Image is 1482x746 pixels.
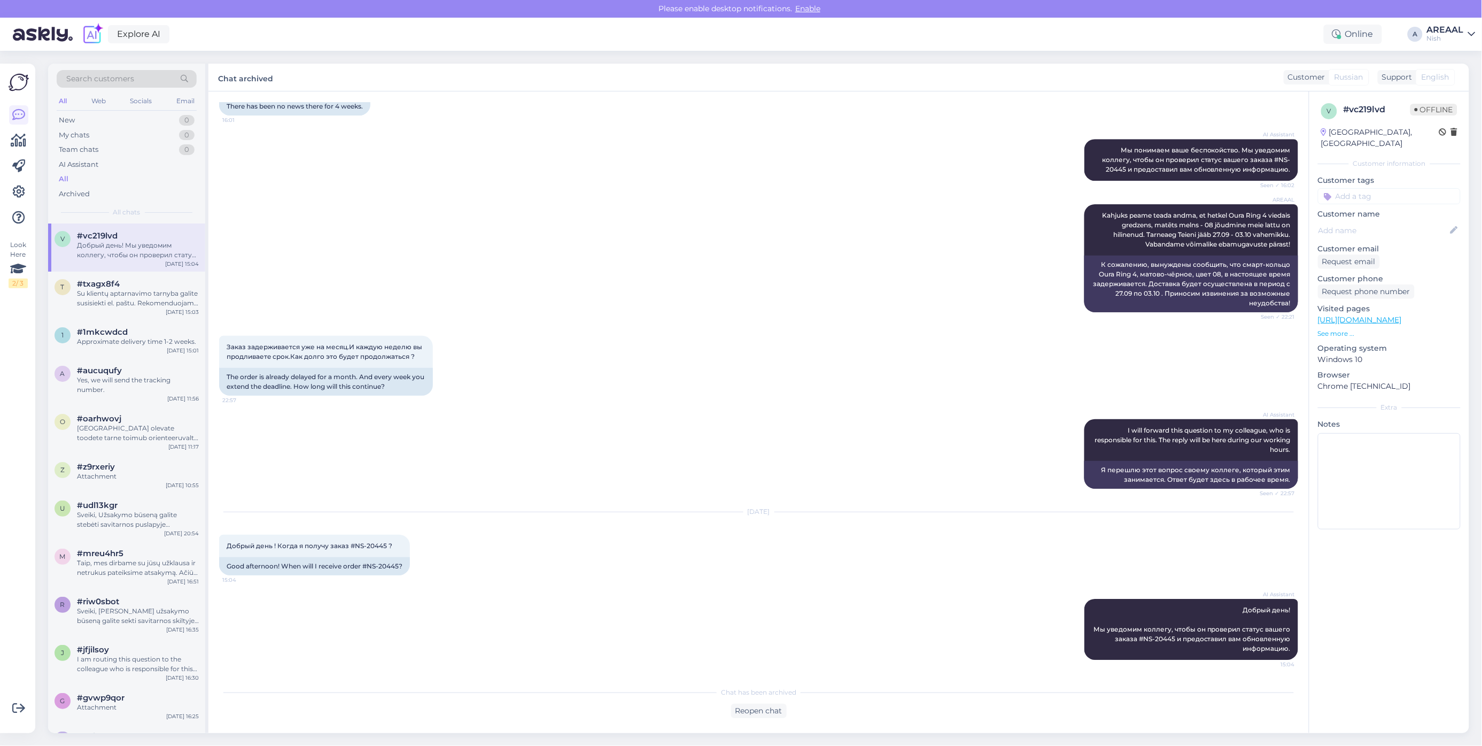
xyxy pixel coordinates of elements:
[1318,273,1461,284] p: Customer phone
[721,688,796,697] span: Chat has been archived
[1318,188,1461,204] input: Add a tag
[1318,381,1461,392] p: Chrome [TECHNICAL_ID]
[1318,419,1461,430] p: Notes
[219,368,433,396] div: The order is already delayed for a month. And every week you extend the deadline. How long will t...
[77,558,199,578] div: Taip, mes dirbame su jūsų užklausa ir netrukus pateiksime atsakymą. Ačiū už kantrybę.
[1318,209,1461,220] p: Customer name
[1095,426,1292,453] span: I will forward this question to my colleague, who is responsible for this. The reply will be here...
[1093,606,1292,652] span: Добрый день! Мы уведомим коллегу, чтобы он проверил статус вашего заказа #NS-20445 и предоставил ...
[77,549,123,558] span: #mreu4hr5
[164,529,199,537] div: [DATE] 20:54
[179,115,195,126] div: 0
[59,144,98,155] div: Team chats
[174,94,197,108] div: Email
[1255,489,1295,497] span: Seen ✓ 22:57
[128,94,154,108] div: Socials
[1408,27,1423,42] div: A
[168,443,199,451] div: [DATE] 11:17
[222,116,262,124] span: 16:01
[108,25,169,43] a: Explore AI
[60,370,65,378] span: a
[167,578,199,586] div: [DATE] 16:51
[61,283,65,291] span: t
[9,279,28,288] div: 2 / 3
[77,327,128,337] span: #1mkcwdcd
[1318,159,1461,168] div: Customer information
[1318,329,1461,339] p: See more ...
[1318,255,1380,269] div: Request email
[166,712,199,720] div: [DATE] 16:25
[1378,72,1413,83] div: Support
[77,693,125,703] span: #gvwp9qor
[77,414,121,424] span: #oarhwovj
[77,462,115,472] span: #z9rxeriy
[77,231,118,241] span: #vc219lvd
[77,241,199,260] div: Добрый день! Мы уведомим коллегу, чтобы он проверил статус вашего заказа #NS-20445 и предоставил ...
[1102,146,1292,173] span: Мы понимаем ваше беспокойство. Мы уведомим коллегу, чтобы он проверил статус вашего заказа #NS-20...
[219,507,1298,517] div: [DATE]
[227,542,392,550] span: Добрый день ! Когда я получу заказ #NS-20445 ?
[77,501,118,510] span: #udl13kgr
[1427,34,1464,43] div: Nish
[60,235,65,243] span: v
[77,366,122,375] span: #aucuqufy
[167,395,199,403] div: [DATE] 11:56
[77,472,199,481] div: Attachment
[1324,25,1382,44] div: Online
[1255,181,1295,189] span: Seen ✓ 16:02
[1427,26,1464,34] div: AREAAL
[1318,225,1448,236] input: Add name
[81,23,104,45] img: explore-ai
[77,732,120,741] span: #2plwaarc
[1427,26,1476,43] a: AREAALNish
[1255,130,1295,139] span: AI Assistant
[1255,660,1295,668] span: 15:04
[1318,403,1461,412] div: Extra
[166,674,199,682] div: [DATE] 16:30
[77,645,109,655] span: #jfjilsoy
[60,601,65,609] span: r
[61,331,64,339] span: 1
[1334,72,1363,83] span: Russian
[9,72,29,93] img: Askly Logo
[218,70,273,84] label: Chat archived
[166,481,199,489] div: [DATE] 10:55
[77,279,120,289] span: #txagx8f4
[59,159,98,170] div: AI Assistant
[1084,461,1298,489] div: Я перешлю этот вопрос своему коллеге, который этим занимается. Ответ будет здесь в рабочее время.
[77,289,199,308] div: Su klientų aptarnavimo tarnyba galite susisiekti el. paštu. Rekomenduojame nurodyti užsakymo nume...
[77,655,199,674] div: I am routing this question to the colleague who is responsible for this topic. The reply might ta...
[1410,104,1457,116] span: Offline
[1284,72,1325,83] div: Customer
[77,597,119,606] span: #riw0sbot
[1318,243,1461,255] p: Customer email
[222,576,262,584] span: 15:04
[1103,211,1292,248] span: Kahjuks peame teada andma, et hetkel Oura Ring 4 viedais gredzens, matēts melns - 08 jõudmine mei...
[77,606,199,626] div: Sveiki, [PERSON_NAME] užsakymo būseną galite sekti savitarnos skiltyje „Užsakymo stebėjimas“, nau...
[60,504,65,512] span: u
[167,347,199,355] div: [DATE] 15:01
[219,97,370,116] div: There has been no news there for 4 weeks.
[77,337,199,347] div: Approximate delivery time 1-2 weeks.
[731,704,787,718] div: Reopen chat
[77,703,199,712] div: Attachment
[1255,196,1295,204] span: AREAAL
[1327,107,1331,115] span: v
[1318,315,1402,325] a: [URL][DOMAIN_NAME]
[1318,175,1461,186] p: Customer tags
[57,94,69,108] div: All
[1318,343,1461,354] p: Operating system
[1318,303,1461,314] p: Visited pages
[1321,127,1439,149] div: [GEOGRAPHIC_DATA], [GEOGRAPHIC_DATA]
[60,697,65,705] span: g
[59,115,75,126] div: New
[77,375,199,395] div: Yes, we will send the tracking number.
[89,94,108,108] div: Web
[59,174,68,184] div: All
[66,73,134,84] span: Search customers
[1318,354,1461,365] p: Windows 10
[60,418,65,426] span: o
[60,552,66,560] span: m
[222,396,262,404] span: 22:57
[1084,256,1298,312] div: К сожалению, вынуждены сообщить, что смарт-кольцо Oura Ring 4, матово-чёрное, цвет 08, в настояще...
